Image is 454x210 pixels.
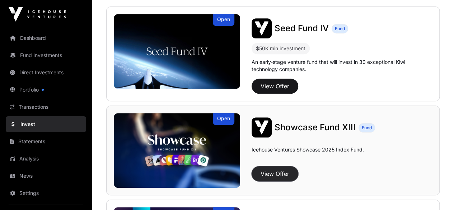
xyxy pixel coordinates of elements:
iframe: Chat Widget [418,176,454,210]
span: Fund [362,125,372,131]
img: Icehouse Ventures Logo [9,7,66,22]
div: Open [213,113,234,125]
span: Fund [335,26,345,32]
a: Seed Fund IVOpen [114,14,240,89]
div: $50K min investment [256,44,305,53]
div: $50K min investment [252,43,310,54]
button: View Offer [252,166,298,181]
a: Portfolio [6,82,86,98]
a: Settings [6,185,86,201]
a: Transactions [6,99,86,115]
div: Open [213,14,234,26]
a: News [6,168,86,184]
a: Direct Investments [6,65,86,80]
a: Fund Investments [6,47,86,63]
button: View Offer [252,79,298,94]
a: Showcase Fund XIIIOpen [114,113,240,188]
span: Showcase Fund XIII [275,122,356,132]
span: Seed Fund IV [275,23,329,33]
p: Icehouse Ventures Showcase 2025 Index Fund. [252,146,364,153]
a: Dashboard [6,30,86,46]
a: Showcase Fund XIII [275,122,356,133]
a: Analysis [6,151,86,167]
a: Seed Fund IV [275,23,329,34]
p: An early-stage venture fund that will invest in 30 exceptional Kiwi technology companies. [252,59,432,73]
img: Showcase Fund XIII [252,117,272,137]
a: Statements [6,134,86,149]
a: Invest [6,116,86,132]
img: Seed Fund IV [114,14,240,89]
img: Seed Fund IV [252,18,272,38]
img: Showcase Fund XIII [114,113,240,188]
